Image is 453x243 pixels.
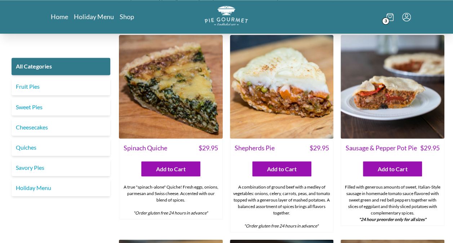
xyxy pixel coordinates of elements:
a: Shop [120,12,134,21]
span: Add to Cart [267,164,297,173]
a: Logo [205,6,248,28]
div: A combination of ground beef with a medley of vegetables: onions, celery, carrots, peas, and toma... [230,181,333,232]
strong: *24 hour preorder only for all sizes* [359,216,426,222]
img: Spinach Quiche [119,35,223,139]
a: Home [51,12,68,21]
span: Add to Cart [156,164,186,173]
span: Shepherds Pie [235,143,275,153]
em: *Order gluten free 24 hours in advance* [244,223,319,228]
img: Shepherds Pie [230,35,334,139]
a: Fruit Pies [12,78,110,95]
a: Cheesecakes [12,118,110,136]
span: $ 29.95 [309,143,329,153]
div: A true "spinach-alone" Quiche! Fresh eggs, onions, parmesan and Swiss cheese. Accented with our b... [119,181,222,219]
a: Savory Pies [12,159,110,176]
a: Holiday Menu [12,179,110,196]
button: Add to Cart [252,161,311,176]
em: *Order gluten free 24 hours in advance* [133,210,208,215]
span: Sausage & Pepper Pot Pie [345,143,417,153]
span: 3 [382,17,389,25]
div: Filled with generous amounts of sweet, Italian-Style sausage in homemade tomato sauce flavored wi... [341,181,444,225]
img: logo [205,6,248,26]
span: $ 29.95 [420,143,440,153]
span: Add to Cart [378,164,407,173]
a: Quiches [12,138,110,156]
span: $ 29.95 [199,143,218,153]
a: Holiday Menu [74,12,114,21]
a: Sweet Pies [12,98,110,115]
button: Menu [402,13,411,21]
a: All Categories [12,58,110,75]
button: Add to Cart [141,161,200,176]
span: Spinach Quiche [124,143,167,153]
button: Add to Cart [363,161,422,176]
img: Sausage & Pepper Pot Pie [341,35,444,139]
